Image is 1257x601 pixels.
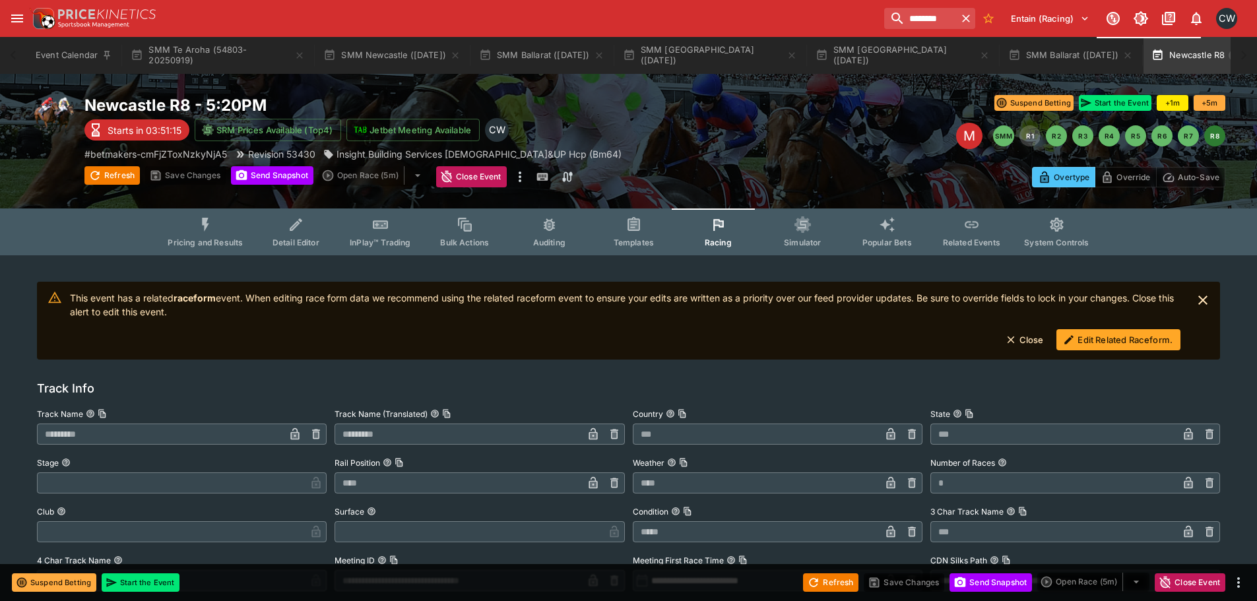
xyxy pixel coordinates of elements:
[70,286,1180,356] div: This event has a related event. When editing race form data we recommend using the related racefo...
[1116,170,1150,184] p: Override
[1032,167,1095,187] button: Overtype
[315,37,468,74] button: SMM Newcastle ([DATE])
[930,506,1004,517] p: 3 Char Track Name
[86,409,95,418] button: Track NameCopy To Clipboard
[436,166,507,187] button: Close Event
[993,125,1225,146] nav: pagination navigation
[367,507,376,516] button: Surface
[1216,8,1237,29] div: Clint Wallis
[37,381,94,396] h5: Track Info
[862,237,912,247] span: Popular Bets
[29,5,55,32] img: PriceKinetics Logo
[993,125,1014,146] button: SMM
[485,118,509,142] div: Clint Wallis
[102,573,179,592] button: Start the Event
[335,457,380,468] p: Rail Position
[1019,125,1041,146] button: R1
[442,409,451,418] button: Copy To Clipboard
[1178,170,1219,184] p: Auto-Save
[953,409,962,418] button: StateCopy To Clipboard
[195,119,341,141] button: SRM Prices Available (Top4)
[678,409,687,418] button: Copy To Clipboard
[998,329,1052,350] button: Close
[12,573,96,592] button: Suspend Betting
[32,95,74,137] img: horse_racing.png
[998,458,1007,467] button: Number of Races
[346,119,480,141] button: Jetbet Meeting Available
[1079,95,1151,111] button: Start the Event
[335,555,375,566] p: Meeting ID
[803,573,858,592] button: Refresh
[84,147,227,161] p: Copy To Clipboard
[1006,507,1015,516] button: 3 Char Track NameCopy To Clipboard
[679,458,688,467] button: Copy To Clipboard
[61,458,71,467] button: Stage
[808,37,998,74] button: SMM [GEOGRAPHIC_DATA] ([DATE])
[1002,555,1011,565] button: Copy To Clipboard
[383,458,392,467] button: Rail PositionCopy To Clipboard
[884,8,957,29] input: search
[1151,125,1173,146] button: R6
[28,37,120,74] button: Event Calendar
[395,458,404,467] button: Copy To Clipboard
[5,7,29,30] button: open drawer
[1156,167,1225,187] button: Auto-Save
[337,147,622,161] p: Insight Building Services [DEMOGRAPHIC_DATA]&UP Hcp (Bm64)
[84,95,655,115] h2: Copy To Clipboard
[323,147,622,161] div: Insight Building Services 5YO&UP Hcp (Bm64)
[614,237,654,247] span: Templates
[1032,167,1225,187] div: Start From
[512,166,528,187] button: more
[174,292,216,303] strong: raceform
[1157,95,1188,111] button: +1m
[1157,7,1180,30] button: Documentation
[930,408,950,420] p: State
[1054,170,1089,184] p: Overtype
[37,457,59,468] p: Stage
[37,555,111,566] p: 4 Char Track Name
[1155,573,1225,592] button: Close Event
[354,123,367,137] img: jetbet-logo.svg
[1178,125,1199,146] button: R7
[738,555,748,565] button: Copy To Clipboard
[965,409,974,418] button: Copy To Clipboard
[1144,37,1247,74] button: Newcastle R8
[930,457,995,468] p: Number of Races
[1212,4,1241,33] button: Clint Wallis
[1024,237,1089,247] span: System Controls
[1184,7,1208,30] button: Notifications
[784,237,821,247] span: Simulator
[633,506,668,517] p: Condition
[956,123,983,149] div: Edit Meeting
[335,408,428,420] p: Track Name (Translated)
[978,8,999,29] button: No Bookmarks
[990,555,999,565] button: CDN Silks PathCopy To Clipboard
[1095,167,1156,187] button: Override
[1072,125,1093,146] button: R3
[1101,7,1125,30] button: Connected to PK
[1037,573,1149,591] div: split button
[123,37,313,74] button: SMM Te Aroha (54803-20250919)
[1003,8,1097,29] button: Select Tenant
[58,22,129,28] img: Sportsbook Management
[1000,37,1142,74] button: SMM Ballarat ([DATE])
[231,166,313,185] button: Send Snapshot
[1056,329,1180,350] button: Edit Related Raceform.
[84,166,140,185] button: Refresh
[666,409,675,418] button: CountryCopy To Clipboard
[950,573,1032,592] button: Send Snapshot
[1204,125,1225,146] button: R8
[377,555,387,565] button: Meeting IDCopy To Clipboard
[930,555,987,566] p: CDN Silks Path
[440,237,489,247] span: Bulk Actions
[108,123,181,137] p: Starts in 03:51:15
[1231,575,1246,590] button: more
[471,37,612,74] button: SMM Ballarat ([DATE])
[633,457,664,468] p: Weather
[943,237,1000,247] span: Related Events
[1191,288,1215,312] button: close
[57,507,66,516] button: Club
[615,37,805,74] button: SMM [GEOGRAPHIC_DATA] ([DATE])
[1194,95,1225,111] button: +5m
[113,555,123,565] button: 4 Char Track Name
